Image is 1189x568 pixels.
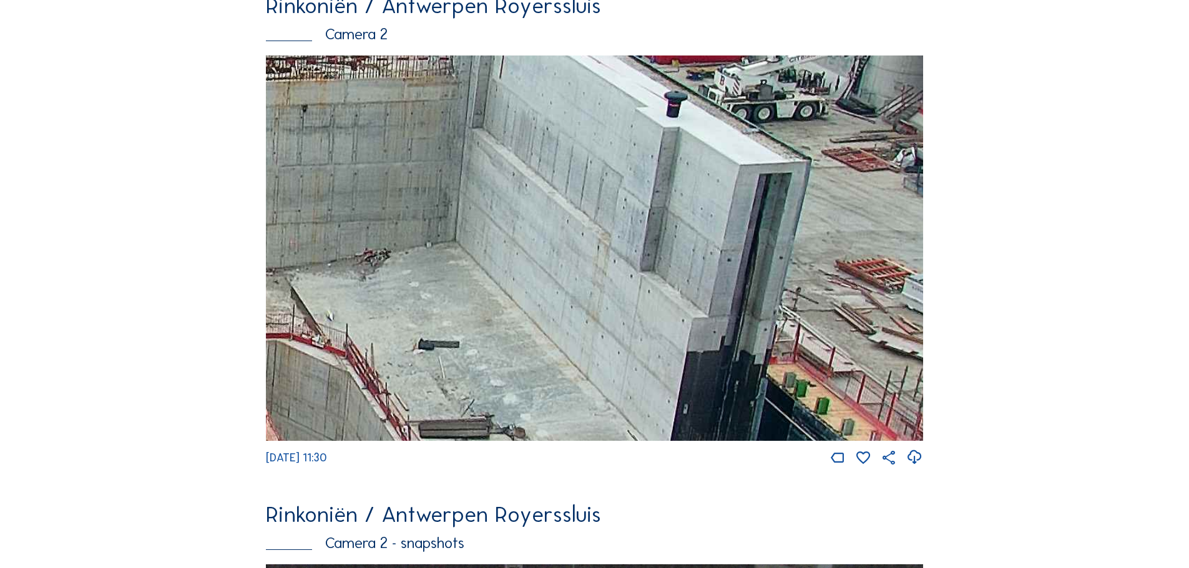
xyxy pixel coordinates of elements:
[266,55,923,441] img: Image
[266,27,923,42] div: Camera 2
[266,536,923,551] div: Camera 2 - snapshots
[266,451,327,465] span: [DATE] 11:30
[266,503,923,526] div: Rinkoniën / Antwerpen Royerssluis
